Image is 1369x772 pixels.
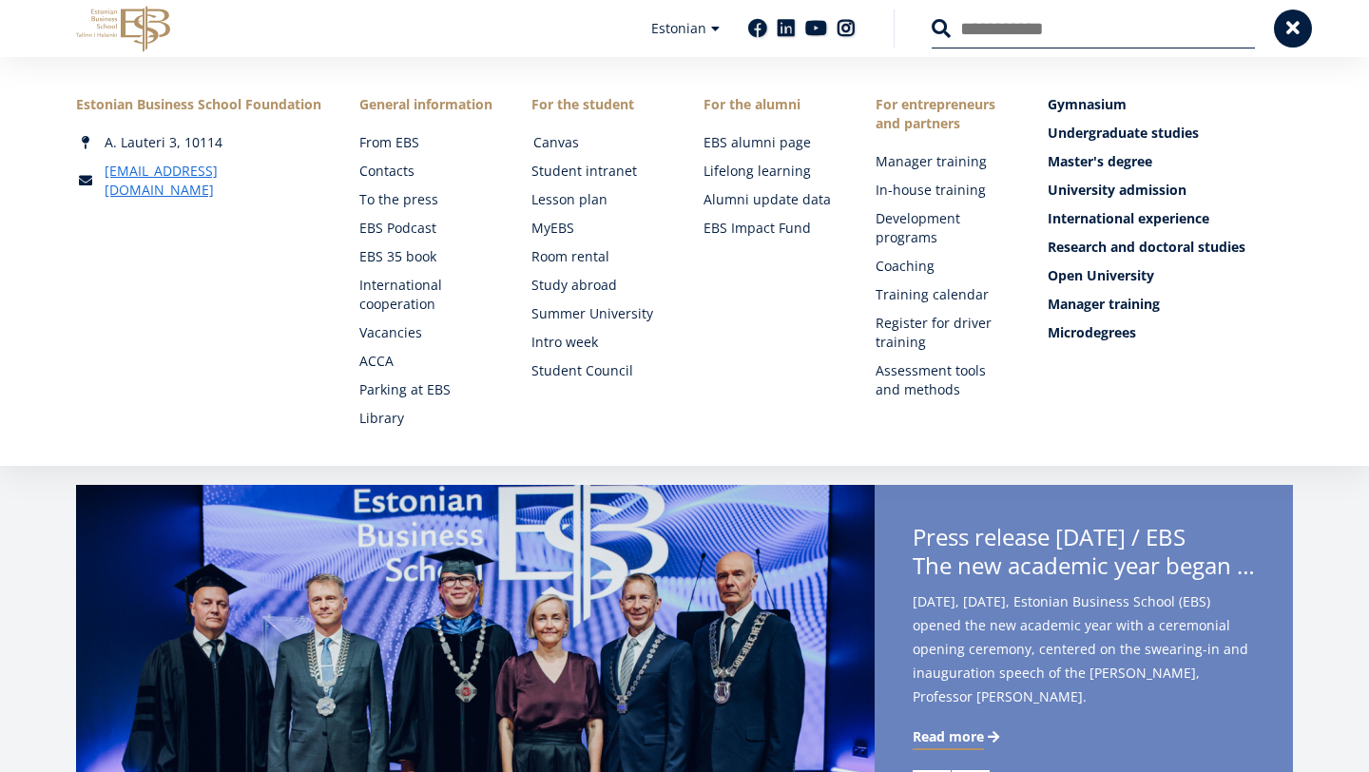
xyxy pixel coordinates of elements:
[704,162,811,180] font: Lifelong learning
[359,409,404,427] font: Library
[105,162,218,199] font: [EMAIL_ADDRESS][DOMAIN_NAME]
[531,162,665,181] a: Student intranet
[359,409,493,428] a: Library
[876,95,995,132] font: For entrepreneurs and partners
[105,133,222,151] font: A. Lauteri 3, 10114
[1048,181,1293,200] a: University admission
[704,219,838,238] a: EBS Impact Fund
[531,304,665,323] a: Summer University
[1048,323,1136,341] font: Microdegrees
[359,276,442,313] font: International cooperation
[531,190,665,209] a: Lesson plan
[531,304,653,322] font: Summer University
[1048,295,1160,313] font: Manager training
[1048,209,1293,228] a: International experience
[876,285,989,303] font: Training calendar
[359,352,493,371] a: ACCA
[876,314,1010,352] a: Register for driver training
[1048,95,1127,113] font: Gymnasium
[531,361,665,380] a: Student Council
[876,152,1010,171] a: Manager training
[359,276,493,314] a: International cooperation
[876,361,986,398] font: Assessment tools and methods
[1048,238,1245,256] font: Research and doctoral studies
[913,727,1003,746] a: Read more
[76,95,321,113] font: Estonian Business School Foundation
[1048,209,1209,227] font: International experience
[359,323,493,342] a: Vacancies
[531,162,637,180] font: Student intranet
[531,219,665,238] a: MyEBS
[359,219,436,237] font: EBS Podcast
[359,133,493,152] a: From EBS
[359,133,419,151] font: From EBS
[359,95,492,113] font: General information
[359,247,493,266] a: EBS 35 book
[359,323,422,341] font: Vacancies
[531,361,633,379] font: Student Council
[531,247,665,266] a: Room rental
[531,333,598,351] font: Intro week
[359,219,493,238] a: EBS Podcast
[876,285,1010,304] a: Training calendar
[1048,152,1152,170] font: Master's degree
[359,162,415,180] font: Contacts
[704,162,838,181] a: Lifelong learning
[876,181,1010,200] a: In-house training
[359,162,493,181] a: Contacts
[704,133,811,151] font: EBS alumni page
[913,727,984,745] font: Read more
[531,276,617,294] font: Study abroad
[1048,295,1293,314] a: Manager training
[105,162,321,200] a: [EMAIL_ADDRESS][DOMAIN_NAME]
[1048,124,1199,142] font: Undergraduate studies
[531,333,665,352] a: Intro week
[913,521,1186,552] font: Press release [DATE] / EBS
[531,219,574,237] font: MyEBS
[704,190,838,209] a: Alumni update data
[876,181,986,199] font: In-house training
[876,152,987,170] font: Manager training
[876,209,1010,247] a: Development programs
[913,592,1248,705] font: [DATE], [DATE], Estonian Business School (EBS) opened the new academic year with a ceremonial ope...
[704,190,831,208] font: Alumni update data
[359,190,493,209] a: To the press
[1048,323,1293,342] a: Microdegrees
[704,95,800,113] font: For the alumni
[531,95,665,114] a: For the student
[359,247,436,265] font: EBS 35 book
[1048,181,1186,199] font: University admission
[533,133,667,152] a: Canvas
[359,190,438,208] font: To the press
[531,95,634,113] font: For the student
[704,219,811,237] font: EBS Impact Fund
[1048,152,1293,171] a: Master's degree
[531,247,609,265] font: Room rental
[1048,95,1293,114] a: Gymnasium
[876,257,935,275] font: Coaching
[359,352,394,370] font: ACCA
[531,190,607,208] font: Lesson plan
[1048,238,1293,257] a: Research and doctoral studies
[531,276,665,295] a: Study abroad
[876,257,1010,276] a: Coaching
[704,133,838,152] a: EBS alumni page
[1048,266,1154,284] font: Open University
[359,380,451,398] font: Parking at EBS
[876,361,1010,399] a: Assessment tools and methods
[876,209,960,246] font: Development programs
[1048,124,1293,143] a: Undergraduate studies
[876,314,992,351] font: Register for driver training
[533,133,579,151] font: Canvas
[359,380,493,399] a: Parking at EBS
[1048,266,1293,285] a: Open University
